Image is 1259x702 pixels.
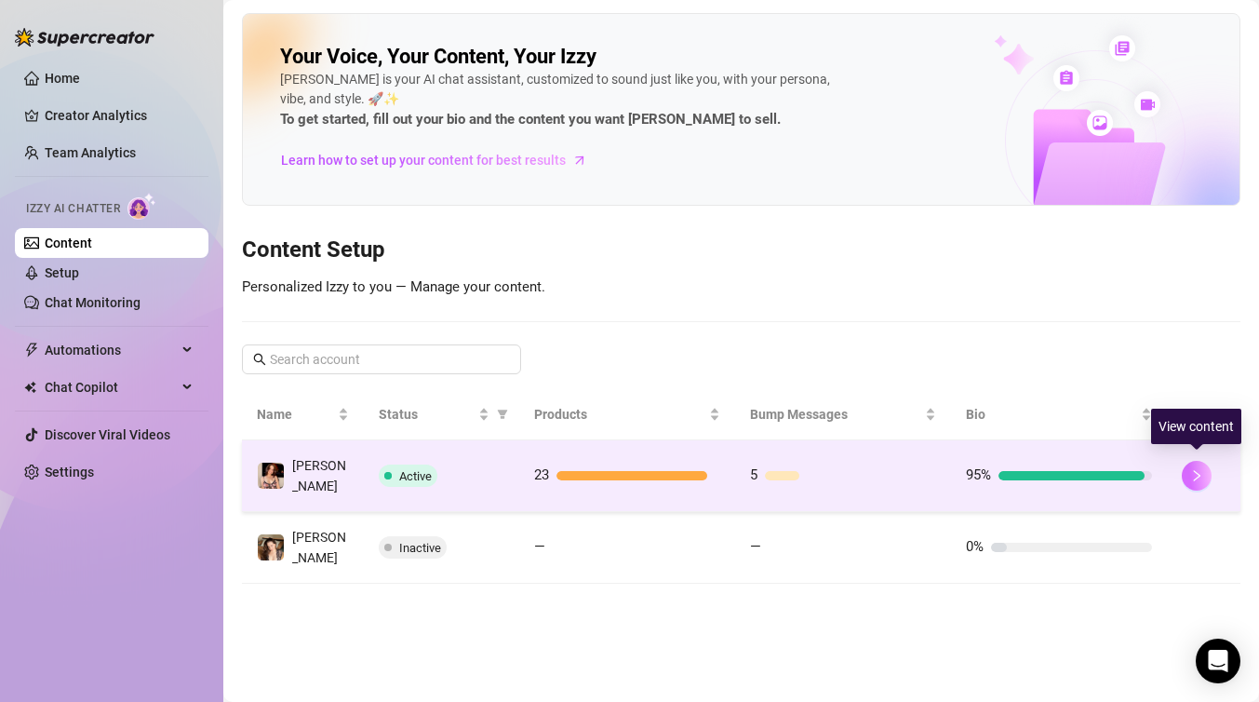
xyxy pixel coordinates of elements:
span: thunderbolt [24,343,39,358]
span: search [253,353,266,366]
span: Bio [966,404,1137,425]
span: right [1190,469,1203,482]
a: Learn how to set up your content for best results [280,145,601,175]
span: 95% [966,466,991,483]
span: filter [497,409,508,420]
span: 23 [534,466,549,483]
span: Bump Messages [750,404,921,425]
button: right [1182,461,1212,491]
div: [PERSON_NAME] is your AI chat assistant, customized to sound just like you, with your persona, vi... [280,70,838,131]
span: Products [534,404,705,425]
span: Name [257,404,334,425]
img: Blair [258,534,284,560]
span: Active [399,469,432,483]
span: — [534,538,545,555]
th: Status [364,389,519,440]
a: Settings [45,465,94,479]
a: Creator Analytics [45,101,194,130]
div: Open Intercom Messenger [1196,639,1240,683]
span: Automations [45,335,177,365]
th: Bump Messages [735,389,951,440]
span: 5 [750,466,757,483]
a: Home [45,71,80,86]
span: filter [493,400,512,428]
a: Content [45,236,92,250]
img: AI Chatter [127,193,156,220]
a: Chat Monitoring [45,295,141,310]
img: ai-chatter-content-library-cLFOSyPT.png [951,15,1239,205]
div: View content [1151,409,1241,444]
a: Team Analytics [45,145,136,160]
span: Personalized Izzy to you — Manage your content. [242,278,545,295]
img: Chat Copilot [24,381,36,394]
span: Inactive [399,541,441,555]
h2: Your Voice, Your Content, Your Izzy [280,44,596,70]
span: Status [379,404,475,425]
span: 0% [966,538,984,555]
span: Chat Copilot [45,372,177,402]
span: — [750,538,761,555]
th: Name [242,389,364,440]
a: Discover Viral Videos [45,427,170,442]
strong: To get started, fill out your bio and the content you want [PERSON_NAME] to sell. [280,111,781,128]
span: Izzy AI Chatter [26,200,120,218]
img: Blair [258,463,284,489]
th: Bio [951,389,1167,440]
span: arrow-right [570,151,589,169]
input: Search account [270,349,495,370]
a: Setup [45,265,79,280]
span: Learn how to set up your content for best results [281,150,566,170]
span: [PERSON_NAME] [292,530,346,565]
span: [PERSON_NAME] [292,458,346,493]
h3: Content Setup [242,236,1240,265]
img: logo-BBDzfeDw.svg [15,28,154,47]
th: Products [519,389,735,440]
